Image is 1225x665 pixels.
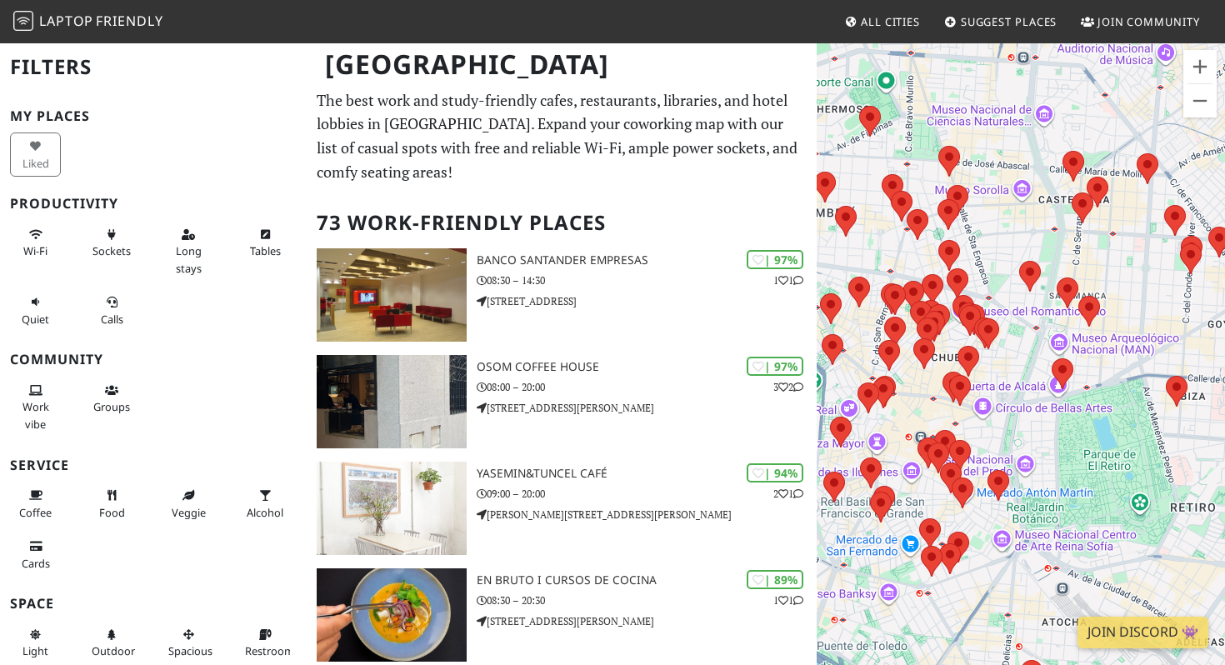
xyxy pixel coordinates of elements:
[477,253,817,267] h3: Banco Santander Empresas
[773,592,803,608] p: 1 1
[93,399,130,414] span: Group tables
[961,14,1057,29] span: Suggest Places
[245,643,294,658] span: Restroom
[250,243,281,258] span: Work-friendly tables
[240,482,291,526] button: Alcohol
[747,250,803,269] div: | 97%
[10,196,297,212] h3: Productivity
[10,377,61,437] button: Work vibe
[39,12,93,30] span: Laptop
[101,312,123,327] span: Video/audio calls
[317,248,467,342] img: Banco Santander Empresas
[747,463,803,482] div: | 94%
[10,457,297,473] h3: Service
[10,42,297,92] h2: Filters
[87,221,137,265] button: Sockets
[163,621,214,665] button: Spacious
[22,399,49,431] span: People working
[773,272,803,288] p: 1 1
[307,462,817,555] a: yasemin&tuncel café | 94% 21 yasemin&tuncel café 09:00 – 20:00 [PERSON_NAME][STREET_ADDRESS][PERS...
[10,221,61,265] button: Wi-Fi
[22,556,50,571] span: Credit cards
[477,400,817,416] p: [STREET_ADDRESS][PERSON_NAME]
[1183,84,1217,117] button: Zoom out
[92,243,131,258] span: Power sockets
[247,505,283,520] span: Alcohol
[317,355,467,448] img: Osom Coffee House
[477,486,817,502] p: 09:00 – 20:00
[317,197,807,248] h2: 73 Work-Friendly Places
[307,355,817,448] a: Osom Coffee House | 97% 32 Osom Coffee House 08:00 – 20:00 [STREET_ADDRESS][PERSON_NAME]
[837,7,927,37] a: All Cities
[10,621,61,665] button: Light
[10,532,61,577] button: Cards
[861,14,920,29] span: All Cities
[10,352,297,367] h3: Community
[176,243,202,275] span: Long stays
[19,505,52,520] span: Coffee
[92,643,135,658] span: Outdoor area
[23,243,47,258] span: Stable Wi-Fi
[240,621,291,665] button: Restroom
[96,12,162,30] span: Friendly
[477,379,817,395] p: 08:00 – 20:00
[1074,7,1207,37] a: Join Community
[13,7,163,37] a: LaptopFriendly LaptopFriendly
[477,360,817,374] h3: Osom Coffee House
[477,272,817,288] p: 08:30 – 14:30
[87,621,137,665] button: Outdoor
[317,568,467,662] img: EN BRUTO I CURSOS DE COCINA
[477,592,817,608] p: 08:30 – 20:30
[937,7,1064,37] a: Suggest Places
[773,379,803,395] p: 3 2
[87,377,137,421] button: Groups
[22,643,48,658] span: Natural light
[773,486,803,502] p: 2 1
[1097,14,1200,29] span: Join Community
[87,482,137,526] button: Food
[477,467,817,481] h3: yasemin&tuncel café
[317,88,807,184] p: The best work and study-friendly cafes, restaurants, libraries, and hotel lobbies in [GEOGRAPHIC_...
[99,505,125,520] span: Food
[312,42,814,87] h1: [GEOGRAPHIC_DATA]
[477,573,817,587] h3: EN BRUTO I CURSOS DE COCINA
[307,568,817,662] a: EN BRUTO I CURSOS DE COCINA | 89% 11 EN BRUTO I CURSOS DE COCINA 08:30 – 20:30 [STREET_ADDRESS][P...
[10,596,297,612] h3: Space
[477,613,817,629] p: [STREET_ADDRESS][PERSON_NAME]
[317,462,467,555] img: yasemin&tuncel café
[87,288,137,332] button: Calls
[477,507,817,522] p: [PERSON_NAME][STREET_ADDRESS][PERSON_NAME]
[172,505,206,520] span: Veggie
[10,108,297,124] h3: My Places
[240,221,291,265] button: Tables
[747,357,803,376] div: | 97%
[477,293,817,309] p: [STREET_ADDRESS]
[307,248,817,342] a: Banco Santander Empresas | 97% 11 Banco Santander Empresas 08:30 – 14:30 [STREET_ADDRESS]
[22,312,49,327] span: Quiet
[13,11,33,31] img: LaptopFriendly
[10,288,61,332] button: Quiet
[168,643,212,658] span: Spacious
[747,570,803,589] div: | 89%
[1183,50,1217,83] button: Zoom in
[10,482,61,526] button: Coffee
[163,482,214,526] button: Veggie
[163,221,214,282] button: Long stays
